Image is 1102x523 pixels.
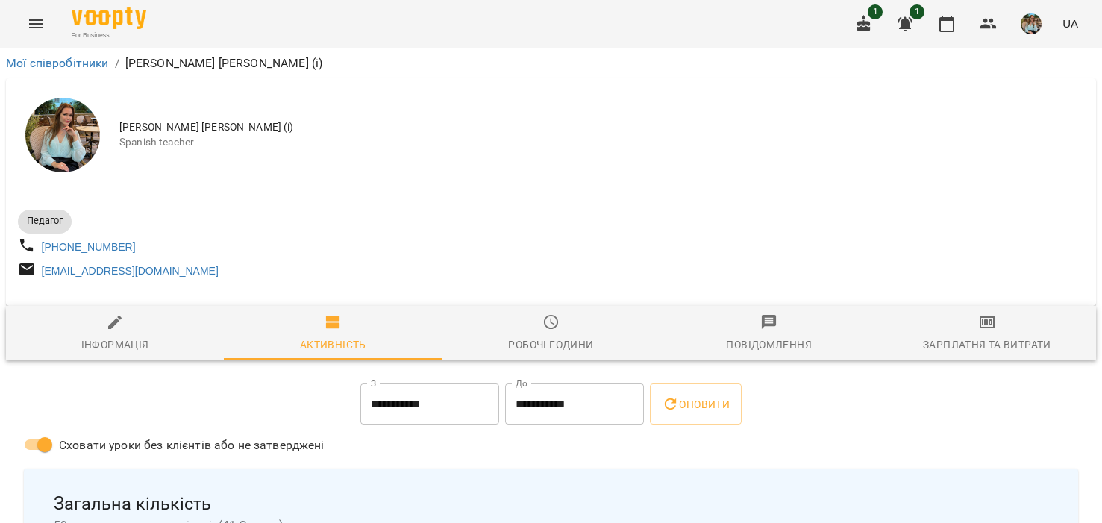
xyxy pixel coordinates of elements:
p: [PERSON_NAME] [PERSON_NAME] (і) [125,54,323,72]
div: Повідомлення [726,336,812,354]
span: Оновити [662,395,730,413]
span: Spanish teacher [119,135,1084,150]
span: For Business [72,31,146,40]
div: Інформація [81,336,149,354]
span: 1 [910,4,924,19]
span: Сховати уроки без клієнтів або не затверджені [59,436,325,454]
div: Активність [300,336,366,354]
img: Киречук Валерія Володимирівна (і) [25,98,100,172]
span: 1 [868,4,883,19]
span: Педагог [18,214,72,228]
a: Мої співробітники [6,56,109,70]
button: Оновити [650,383,742,425]
span: UA [1062,16,1078,31]
div: Зарплатня та Витрати [923,336,1051,354]
nav: breadcrumb [6,54,1096,72]
img: 856b7ccd7d7b6bcc05e1771fbbe895a7.jfif [1021,13,1042,34]
a: [PHONE_NUMBER] [42,241,136,253]
button: Menu [18,6,54,42]
span: [PERSON_NAME] [PERSON_NAME] (і) [119,120,1084,135]
span: Загальна кількість [54,492,1048,516]
li: / [115,54,119,72]
img: Voopty Logo [72,7,146,29]
div: Робочі години [508,336,593,354]
button: UA [1056,10,1084,37]
a: [EMAIL_ADDRESS][DOMAIN_NAME] [42,265,219,277]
